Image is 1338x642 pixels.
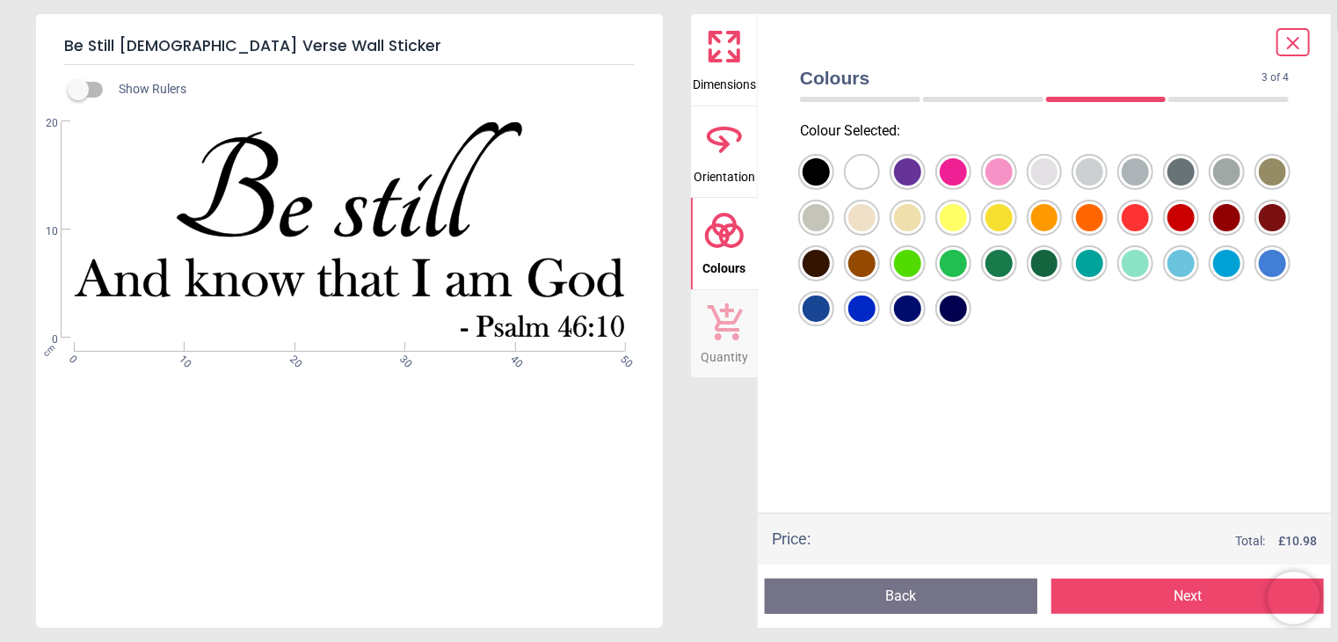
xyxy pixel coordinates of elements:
span: Orientation [694,160,755,186]
button: Back [765,579,1037,614]
span: 30 [396,353,408,364]
button: Colours [691,198,758,289]
span: 0 [66,353,77,364]
span: 10 [176,353,187,364]
div: Show Rulers [78,79,663,100]
div: Price : [772,528,811,550]
span: 20 [287,353,298,364]
button: Dimensions [691,14,758,106]
span: 0 [25,332,58,347]
span: 10.98 [1285,534,1317,548]
button: Quantity [691,290,758,378]
span: cm [40,342,56,358]
span: Dimensions [693,68,756,94]
span: Colours [800,65,1262,91]
span: 10 [25,224,58,239]
p: Colour Selected : [786,121,1303,141]
button: Orientation [691,106,758,198]
span: Colours [703,252,746,278]
iframe: Brevo live chat [1268,572,1320,624]
button: Next [1051,579,1324,614]
span: 20 [25,116,58,131]
span: 50 [617,353,629,364]
h5: Be Still [DEMOGRAPHIC_DATA] Verse Wall Sticker [64,28,635,65]
span: 3 of 4 [1262,70,1289,85]
span: Quantity [701,340,748,367]
span: 40 [507,353,519,364]
span: £ [1278,533,1317,551]
div: Total: [837,533,1317,551]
